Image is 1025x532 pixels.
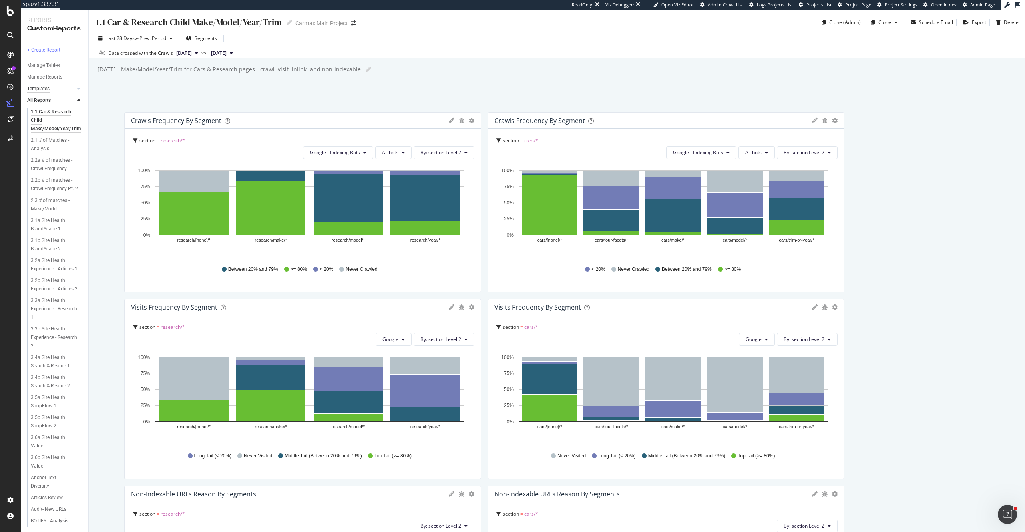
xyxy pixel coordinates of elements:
[366,66,371,72] i: Edit report name
[653,2,694,8] a: Open Viz Editor
[176,50,192,57] span: 2025 Sep. 14th
[27,96,51,105] div: All Reports
[31,517,83,525] a: BOTIFY - Analysis
[27,85,75,93] a: Templates
[31,256,83,273] a: 3.2a Site Health: Experience - Articles 1
[31,494,83,502] a: Articles Review
[738,146,775,159] button: All bots
[27,16,82,24] div: Reports
[524,510,538,517] span: cars/*
[31,373,83,390] a: 3.4b Site Health: Search & Rescue 2
[838,2,871,8] a: Project Page
[161,137,185,144] span: research/*
[31,453,76,470] div: 3.6b Site Health: Value
[458,304,465,310] div: bug
[31,156,83,173] a: 2.2a # of matches - Crawl Frequency
[494,165,838,258] svg: A chart.
[458,491,465,497] div: bug
[27,46,83,54] a: + Create Report
[618,266,649,273] span: Never Crawled
[141,403,150,408] text: 25%
[173,48,201,58] button: [DATE]
[931,2,957,8] span: Open in dev
[504,216,513,222] text: 25%
[520,510,523,517] span: =
[469,491,474,497] div: gear
[291,266,307,273] span: >= 80%
[673,149,723,156] span: Google - Indexing Bots
[27,61,83,70] a: Manage Tables
[494,352,838,445] svg: A chart.
[31,236,83,253] a: 3.1b Site Health: BrandScape 2
[244,453,272,459] span: Never Visited
[469,304,474,310] div: gear
[31,156,78,173] div: 2.2a # of matches - Crawl Frequency
[868,16,901,29] button: Clone
[414,333,474,346] button: By: section Level 2
[746,336,762,343] span: Google
[504,371,513,376] text: 75%
[745,149,762,156] span: All bots
[31,494,63,502] div: Articles Review
[31,373,78,390] div: 3.4b Site Health: Search & Rescue 2
[31,413,77,430] div: 3.5b Site Health: ShopFlow 2
[878,19,891,26] div: Clone
[31,176,78,193] div: 2.2b # of matches - Crawl Frequency Pt. 2
[963,2,995,8] a: Admin Page
[141,216,150,222] text: 25%
[131,165,474,258] svg: A chart.
[504,387,513,392] text: 50%
[822,491,828,497] div: bug
[138,168,150,173] text: 100%
[923,2,957,8] a: Open in dev
[143,232,151,238] text: 0%
[738,453,775,459] span: Top Tail (>= 80%)
[993,16,1019,29] button: Delete
[970,2,995,8] span: Admin Page
[31,176,83,193] a: 2.2b # of matches - Crawl Frequency Pt. 2
[799,2,832,8] a: Projects List
[666,146,736,159] button: Google - Indexing Bots
[31,325,83,350] a: 3.3b Site Health: Experience - Research 2
[410,424,440,429] text: research/year/*
[960,16,986,29] button: Export
[661,238,685,242] text: cars/make/*
[779,424,814,429] text: cars/trim-or-year/*
[420,149,461,156] span: By: section Level 2
[31,413,83,430] a: 3.5b Site Health: ShopFlow 2
[106,35,135,42] span: Last 28 Days
[722,424,747,429] text: cars/model/*
[177,424,211,429] text: research/[none]/*
[31,474,75,490] div: Anchor Text Diversity
[31,453,83,470] a: 3.6b Site Health: Value
[31,108,81,133] div: 1.1 Car & Research Child Make/Model/Year/Trim
[829,19,861,26] div: Clone (Admin)
[885,2,917,8] span: Project Settings
[832,118,838,123] div: gear
[488,112,845,292] div: Crawls Frequency By Segmentgeargearsection = cars/*Google - Indexing BotsAll botsBy: section Leve...
[503,137,519,144] span: section
[806,2,832,8] span: Projects List
[494,303,581,311] div: Visits Frequency By Segment
[139,137,155,144] span: section
[662,266,712,273] span: Between 20% and 79%
[908,16,953,29] button: Schedule Email
[784,522,824,529] span: By: section Level 2
[31,276,78,293] div: 3.2b Site Health: Experience - Articles 2
[420,522,461,529] span: By: section Level 2
[31,196,83,213] a: 2.3 # of matches - Make/Model
[557,453,586,459] span: Never Visited
[722,238,747,242] text: cars/model/*
[739,333,775,346] button: Google
[31,505,83,514] a: Audit- New URLs
[375,146,412,159] button: All bots
[520,137,523,144] span: =
[598,453,636,459] span: Long Tail (< 20%)
[285,453,362,459] span: Middle Tail (Between 20% and 79%)
[504,200,513,206] text: 50%
[195,35,217,42] span: Segments
[157,324,159,330] span: =
[503,510,519,517] span: section
[410,238,440,242] text: research/year/*
[27,61,60,70] div: Manage Tables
